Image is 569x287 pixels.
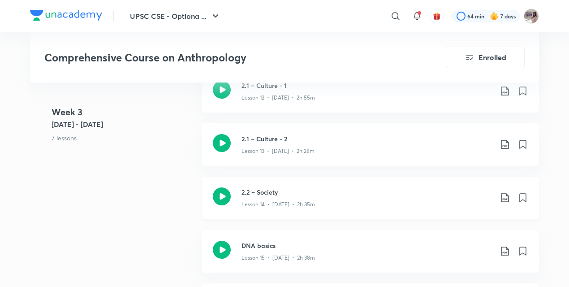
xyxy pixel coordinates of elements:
h4: Week 3 [52,105,195,119]
a: DNA basicsLesson 15 • [DATE] • 2h 38m [202,230,539,283]
a: 2.2 – SocietyLesson 14 • [DATE] • 2h 35m [202,177,539,230]
h3: 2.2 – Society [241,187,492,197]
h3: Comprehensive Course on Anthropology [44,51,395,64]
p: 7 lessons [52,133,195,143]
a: 2.1 – Culture - 2Lesson 13 • [DATE] • 2h 28m [202,123,539,177]
img: streak [490,12,499,21]
a: 2.1 – Culture - 1Lesson 12 • [DATE] • 2h 55m [202,70,539,123]
h3: 2.1 – Culture - 2 [241,134,492,143]
img: avatar [433,12,441,20]
p: Lesson 13 • [DATE] • 2h 28m [241,147,315,155]
h3: DNA basics [241,241,492,250]
a: Company Logo [30,10,102,23]
p: Lesson 15 • [DATE] • 2h 38m [241,254,315,262]
img: Company Logo [30,10,102,21]
p: Lesson 14 • [DATE] • 2h 35m [241,200,315,209]
img: Subhashree Rout [524,9,539,24]
h5: [DATE] - [DATE] [52,119,195,130]
h3: 2.1 – Culture - 1 [241,81,492,90]
button: UPSC CSE - Optiona ... [125,7,226,25]
button: Enrolled [446,47,525,68]
button: avatar [430,9,444,23]
p: Lesson 12 • [DATE] • 2h 55m [241,94,315,102]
